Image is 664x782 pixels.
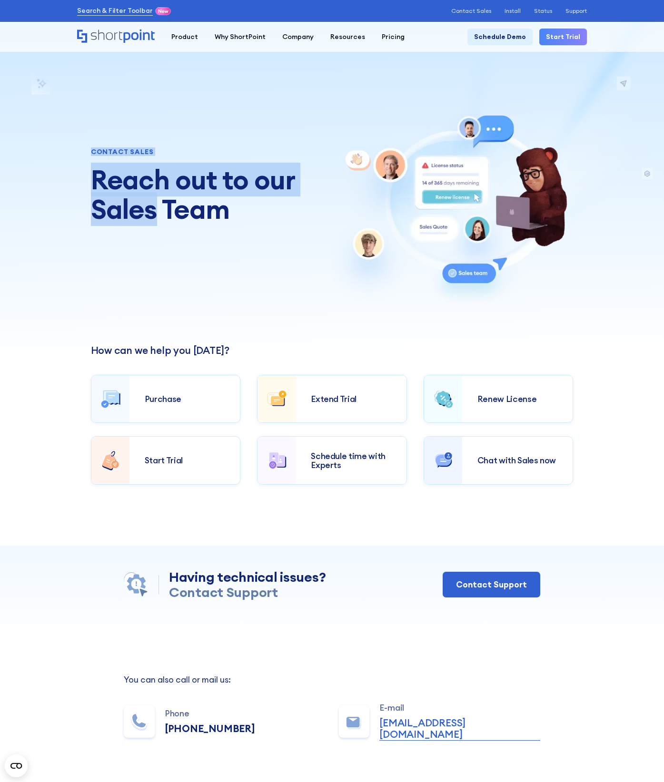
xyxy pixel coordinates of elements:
div: Pricing [382,32,405,42]
div: Phone [165,709,255,718]
a: Extend Trial [257,375,407,423]
a: Install [505,8,521,14]
a: Pricing [373,29,413,45]
div: CONTACT SALES [91,148,313,155]
a: Company [274,29,322,45]
div: Product [171,32,198,42]
a: Product [163,29,206,45]
a: Support [565,8,587,14]
h2: Having technical issues? ‍ [169,569,326,600]
div: Start Trial [145,456,225,465]
div: Schedule time with Experts [311,451,391,470]
a: Contact Support [443,572,540,597]
div: Purchase [145,394,225,403]
div: Extend Trial [311,394,391,403]
a: Home [77,29,155,44]
span: Contact Support [169,584,278,601]
div: Why ShortPoint [215,32,266,42]
a: Start Trial [539,29,587,45]
h1: Reach out to our Sales Team [91,165,313,224]
a: Start Trial [91,436,241,485]
div: Contact Support [456,578,527,591]
div: Chat with Sales now [477,456,558,465]
div: Kontrollprogram for chat [616,736,664,782]
a: Contact Sales [451,8,491,14]
div: Resources [330,32,365,42]
a: Status [534,8,552,14]
div: E-mail [379,703,540,713]
button: Open CMP widget [5,754,28,777]
div: Renew License [477,394,558,403]
a: Why ShortPoint [206,29,274,45]
a: Search & Filter Toolbar [77,6,153,16]
a: Schedule time with Experts [257,436,407,485]
iframe: Chat Widget [616,736,664,782]
div: Company [282,32,314,42]
a: Resources [322,29,373,45]
div: [PHONE_NUMBER] [165,723,255,734]
h2: How can we help you [DATE]? [91,345,574,356]
a: [EMAIL_ADDRESS][DOMAIN_NAME] [379,717,540,740]
div: You can also call or mail us: [124,675,540,684]
a: Renew License [424,375,574,423]
a: Schedule Demo [467,29,533,45]
a: Chat with Sales now [424,436,574,485]
a: Purchase [91,375,241,423]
